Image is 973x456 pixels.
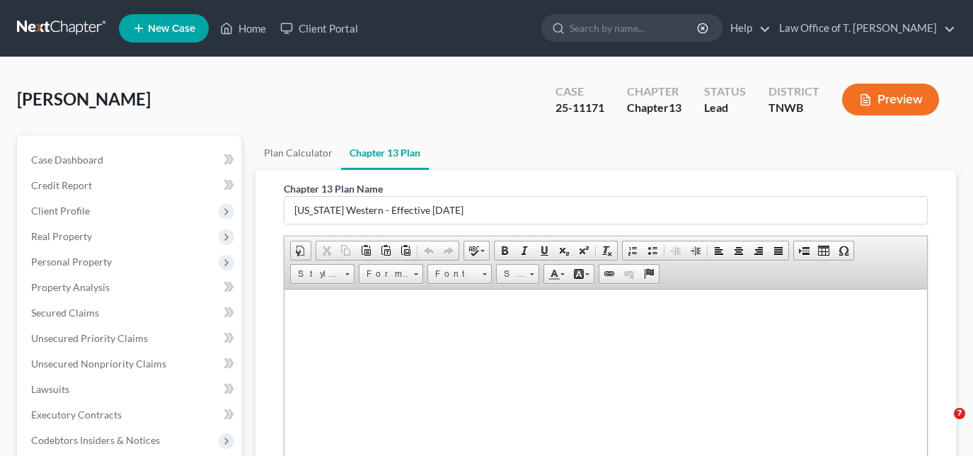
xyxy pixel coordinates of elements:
[148,23,195,34] span: New Case
[428,265,478,283] span: Font
[497,265,525,283] span: Size
[686,241,706,260] a: Increase Indent
[359,264,423,284] a: Format
[639,265,659,283] a: Anchor
[814,241,834,260] a: Table
[31,383,69,395] span: Lawsuits
[419,241,439,260] a: Undo
[439,241,459,260] a: Redo
[20,377,241,402] a: Lawsuits
[954,408,965,419] span: 7
[316,241,336,260] a: Cut
[623,241,643,260] a: Insert/Remove Numbered List
[291,265,340,283] span: Styles
[574,241,594,260] a: Superscript
[31,154,103,166] span: Case Dashboard
[284,197,927,224] input: Enter name...
[31,434,160,446] span: Codebtors Insiders & Notices
[376,241,396,260] a: Paste as plain text
[723,16,771,41] a: Help
[359,265,409,283] span: Format
[31,281,110,293] span: Property Analysis
[31,307,99,319] span: Secured Claims
[709,241,729,260] a: Align Left
[794,241,814,260] a: Insert Page Break for Printing
[619,265,639,283] a: Unlink
[597,241,617,260] a: Remove Format
[643,241,662,260] a: Insert/Remove Bulleted List
[31,256,112,268] span: Personal Property
[569,265,594,283] a: Background Color
[534,241,554,260] a: Underline
[356,241,376,260] a: Paste
[20,351,241,377] a: Unsecured Nonpriority Claims
[396,241,415,260] a: Paste from Word
[729,241,749,260] a: Center
[31,358,166,370] span: Unsecured Nonpriority Claims
[17,89,151,109] span: [PERSON_NAME]
[427,264,492,284] a: Font
[666,241,686,260] a: Decrease Indent
[20,402,241,428] a: Executory Contracts
[669,101,681,114] span: 13
[213,16,273,41] a: Home
[273,16,365,41] a: Client Portal
[554,241,574,260] a: Subscript
[925,408,959,442] iframe: Intercom live chat
[31,205,90,217] span: Client Profile
[834,241,853,260] a: Insert Special Character
[31,230,92,242] span: Real Property
[20,300,241,326] a: Secured Claims
[496,264,539,284] a: Size
[514,241,534,260] a: Italic
[31,409,122,421] span: Executory Contracts
[20,173,241,198] a: Credit Report
[627,100,681,116] div: Chapter
[570,15,699,41] input: Search by name...
[464,241,489,260] a: Spell Checker
[627,84,681,100] div: Chapter
[291,241,311,260] a: Document Properties
[544,265,569,283] a: Text Color
[31,332,148,344] span: Unsecured Priority Claims
[495,241,514,260] a: Bold
[768,241,788,260] a: Justify
[31,179,92,191] span: Credit Report
[341,136,429,170] a: Chapter 13 Plan
[20,147,241,173] a: Case Dashboard
[772,16,955,41] a: Law Office of T. [PERSON_NAME]
[768,84,819,100] div: District
[599,265,619,283] a: Link
[842,84,939,115] button: Preview
[704,84,746,100] div: Status
[555,84,604,100] div: Case
[284,181,383,196] label: Chapter 13 Plan Name
[290,264,355,284] a: Styles
[255,136,341,170] a: Plan Calculator
[336,241,356,260] a: Copy
[555,100,604,116] div: 25-11171
[20,326,241,351] a: Unsecured Priority Claims
[768,100,819,116] div: TNWB
[749,241,768,260] a: Align Right
[704,100,746,116] div: Lead
[20,275,241,300] a: Property Analysis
